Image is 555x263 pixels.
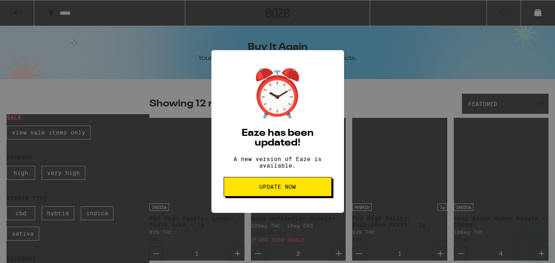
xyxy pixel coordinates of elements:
button: Update Now [224,177,332,197]
iframe: Close message [529,211,545,227]
div: ⏰ [249,66,306,120]
iframe: Button to launch messaging window [522,230,548,256]
h2: Eaze has been updated! [224,128,332,148]
p: A new version of Eaze is available. [224,156,332,169]
span: Update Now [259,184,296,190]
